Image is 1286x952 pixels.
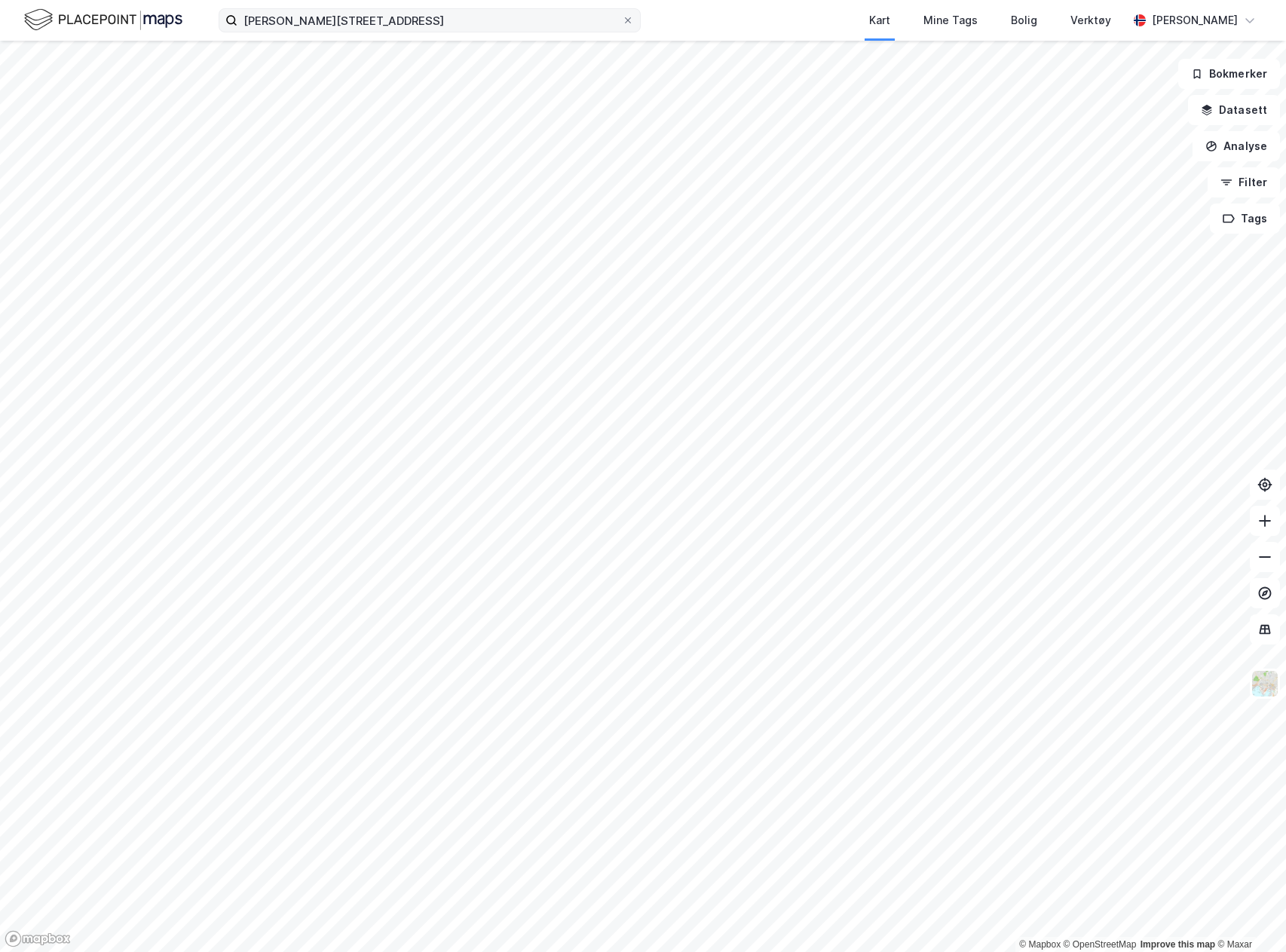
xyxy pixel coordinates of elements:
[1210,204,1280,234] button: Tags
[1251,669,1279,698] img: Z
[1188,95,1280,125] button: Datasett
[1193,131,1280,161] button: Analyse
[1178,59,1280,89] button: Bokmerker
[1070,11,1111,29] div: Verktøy
[1011,11,1037,29] div: Bolig
[5,930,71,947] a: Mapbox homepage
[1141,939,1215,950] a: Improve this map
[923,11,978,29] div: Mine Tags
[1211,880,1286,952] div: Kontrollprogram for chat
[1064,939,1137,950] a: OpenStreetMap
[1152,11,1238,29] div: [PERSON_NAME]
[1211,880,1286,952] iframe: Chat Widget
[1019,939,1061,950] a: Mapbox
[237,9,622,32] input: Søk på adresse, matrikkel, gårdeiere, leietakere eller personer
[1208,167,1280,197] button: Filter
[869,11,890,29] div: Kart
[24,7,182,33] img: logo.f888ab2527a4732fd821a326f86c7f29.svg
